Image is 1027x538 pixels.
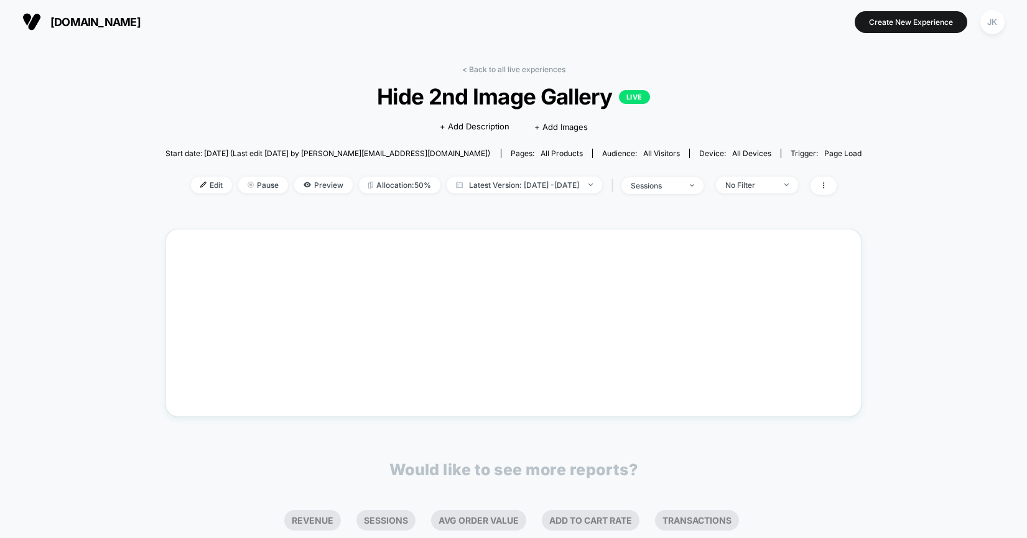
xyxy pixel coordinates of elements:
[534,122,588,132] span: + Add Images
[855,11,967,33] button: Create New Experience
[447,177,602,193] span: Latest Version: [DATE] - [DATE]
[284,510,341,531] li: Revenue
[22,12,41,31] img: Visually logo
[165,149,490,158] span: Start date: [DATE] (Last edit [DATE] by [PERSON_NAME][EMAIL_ADDRESS][DOMAIN_NAME])
[980,10,1005,34] div: JK
[19,12,144,32] button: [DOMAIN_NAME]
[511,149,583,158] div: Pages:
[690,184,694,187] img: end
[602,149,680,158] div: Audience:
[248,182,254,188] img: end
[643,149,680,158] span: All Visitors
[238,177,288,193] span: Pause
[824,149,862,158] span: Page Load
[50,16,141,29] span: [DOMAIN_NAME]
[608,177,621,195] span: |
[368,182,373,188] img: rebalance
[462,65,565,74] a: < Back to all live experiences
[689,149,781,158] span: Device:
[784,183,789,186] img: end
[356,510,416,531] li: Sessions
[732,149,771,158] span: all devices
[294,177,353,193] span: Preview
[200,83,827,109] span: Hide 2nd Image Gallery
[631,181,681,190] div: sessions
[200,182,207,188] img: edit
[542,510,639,531] li: Add To Cart Rate
[191,177,232,193] span: Edit
[431,510,526,531] li: Avg Order Value
[725,180,775,190] div: No Filter
[655,510,739,531] li: Transactions
[359,177,440,193] span: Allocation: 50%
[440,121,509,133] span: + Add Description
[456,182,463,188] img: calendar
[588,183,593,186] img: end
[977,9,1008,35] button: JK
[389,460,638,479] p: Would like to see more reports?
[619,90,650,104] p: LIVE
[791,149,862,158] div: Trigger:
[541,149,583,158] span: all products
